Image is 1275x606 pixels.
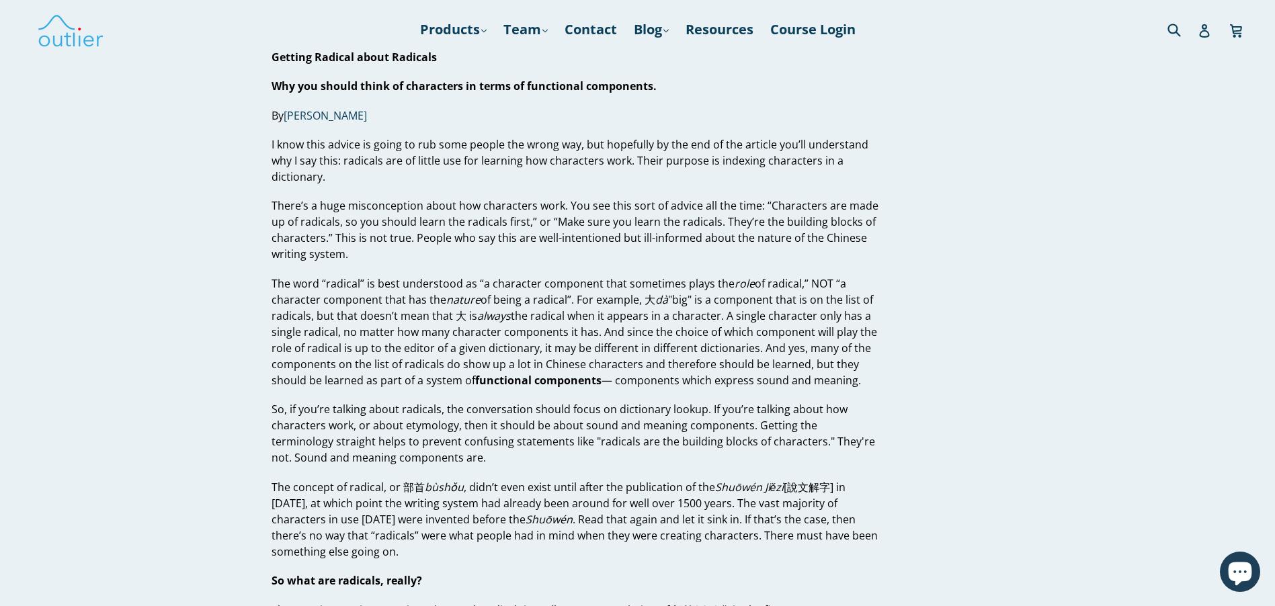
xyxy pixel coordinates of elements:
em: always [477,308,511,323]
img: Outlier Linguistics [37,10,104,49]
a: Products [413,17,493,42]
a: Contact [558,17,624,42]
p: The concept of radical, or 部首 , didn’t even exist until after the publication of the [說文解字] in [D... [272,479,878,560]
em: Shuōwén [526,512,573,527]
input: Search [1164,15,1201,43]
p: The word “radical” is best understood as “a character component that sometimes plays the of radic... [272,275,878,388]
strong: functional components [475,373,602,388]
a: Course Login [764,17,862,42]
p: So, if you’re talking about radicals, the conversation should focus on dictionary lookup. If you’... [272,402,878,466]
a: Team [497,17,554,42]
p: By [272,107,878,124]
strong: So what are radicals, really? [272,574,422,589]
em: nature [446,292,481,307]
inbox-online-store-chat: Shopify online store chat [1216,552,1264,595]
a: Blog [627,17,675,42]
em: role [735,276,755,291]
strong: Why you should think of characters in terms of functional components. [272,79,657,93]
em: Shuōwén Jiězì [715,480,784,494]
p: There’s a huge misconception about how characters work. You see this sort of advice all the time:... [272,198,878,263]
a: Resources [679,17,760,42]
p: I know this advice is going to rub some people the wrong way, but hopefully by the end of the art... [272,136,878,185]
em: bùshǒu [425,480,464,494]
em: dà [655,292,668,307]
a: [PERSON_NAME] [284,108,367,124]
